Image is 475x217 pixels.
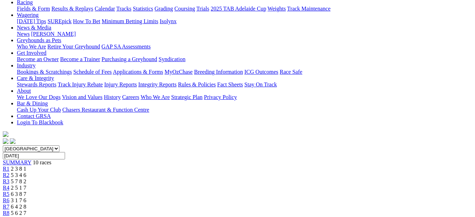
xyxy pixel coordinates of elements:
[174,6,195,12] a: Coursing
[17,44,472,50] div: Greyhounds as Pets
[194,69,243,75] a: Breeding Information
[17,94,60,100] a: We Love Our Dogs
[3,185,9,191] a: R4
[133,6,153,12] a: Statistics
[47,44,100,50] a: Retire Your Greyhound
[11,204,26,210] span: 6 4 2 8
[122,94,139,100] a: Careers
[160,18,176,24] a: Isolynx
[11,178,26,184] span: 5 7 8 2
[17,100,48,106] a: Bar & Dining
[17,88,31,94] a: About
[3,159,31,165] a: SUMMARY
[116,6,131,12] a: Tracks
[17,56,59,62] a: Become an Owner
[280,69,302,75] a: Race Safe
[51,6,93,12] a: Results & Replays
[17,25,51,31] a: News & Media
[104,81,137,87] a: Injury Reports
[3,178,9,184] a: R3
[211,6,266,12] a: 2025 TAB Adelaide Cup
[17,75,54,81] a: Care & Integrity
[62,107,149,113] a: Chasers Restaurant & Function Centre
[62,94,102,100] a: Vision and Values
[17,18,46,24] a: [DATE] Tips
[17,31,472,37] div: News & Media
[244,81,277,87] a: Stay On Track
[11,166,26,172] span: 2 3 8 1
[113,69,163,75] a: Applications & Forms
[3,152,65,159] input: Select date
[138,81,176,87] a: Integrity Reports
[244,69,278,75] a: ICG Outcomes
[3,191,9,197] a: R5
[102,56,157,62] a: Purchasing a Greyhound
[165,69,193,75] a: MyOzChase
[47,18,71,24] a: SUREpick
[17,6,472,12] div: Racing
[268,6,286,12] a: Weights
[204,94,237,100] a: Privacy Policy
[10,138,15,144] img: twitter.svg
[287,6,330,12] a: Track Maintenance
[33,159,51,165] span: 10 races
[17,69,472,75] div: Industry
[3,204,9,210] a: R7
[60,56,100,62] a: Become a Trainer
[17,81,56,87] a: Stewards Reports
[17,50,46,56] a: Get Involved
[73,18,101,24] a: How To Bet
[11,172,26,178] span: 5 3 4 6
[17,113,51,119] a: Contact GRSA
[17,81,472,88] div: Care & Integrity
[102,18,158,24] a: Minimum Betting Limits
[141,94,170,100] a: Who We Are
[95,6,115,12] a: Calendar
[17,107,61,113] a: Cash Up Your Club
[17,69,72,75] a: Bookings & Scratchings
[178,81,216,87] a: Rules & Policies
[159,56,185,62] a: Syndication
[3,172,9,178] a: R2
[17,63,36,68] a: Industry
[102,44,151,50] a: GAP SA Assessments
[3,166,9,172] a: R1
[17,56,472,63] div: Get Involved
[17,107,472,113] div: Bar & Dining
[73,69,111,75] a: Schedule of Fees
[11,197,26,203] span: 3 1 7 6
[11,191,26,197] span: 6 3 8 7
[17,31,30,37] a: News
[58,81,103,87] a: Track Injury Rebate
[217,81,243,87] a: Fact Sheets
[3,138,8,144] img: facebook.svg
[3,210,9,216] a: R8
[3,197,9,203] a: R6
[17,12,39,18] a: Wagering
[17,119,63,125] a: Login To Blackbook
[31,31,76,37] a: [PERSON_NAME]
[17,44,46,50] a: Who We Are
[196,6,209,12] a: Trials
[17,6,50,12] a: Fields & Form
[17,18,472,25] div: Wagering
[11,210,26,216] span: 5 6 2 7
[104,94,121,100] a: History
[171,94,203,100] a: Strategic Plan
[17,37,61,43] a: Greyhounds as Pets
[3,131,8,137] img: logo-grsa-white.png
[155,6,173,12] a: Grading
[11,185,26,191] span: 2 5 1 7
[17,94,472,100] div: About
